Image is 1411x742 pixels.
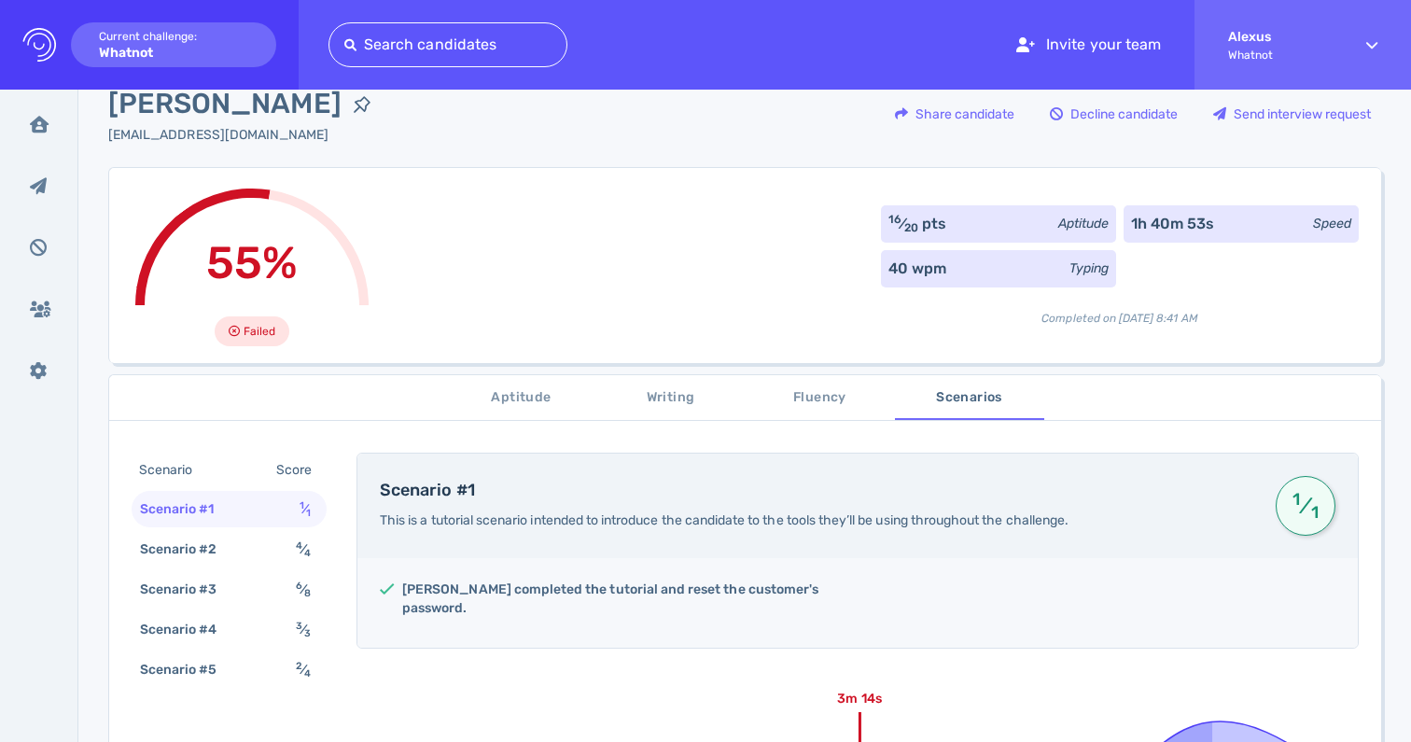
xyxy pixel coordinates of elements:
[296,541,311,557] span: ⁄
[296,622,311,637] span: ⁄
[136,576,240,603] div: Scenario #3
[906,386,1033,410] span: Scenarios
[296,539,302,552] sup: 4
[306,507,311,519] sub: 1
[402,581,843,618] h5: [PERSON_NAME] completed the tutorial and reset the customer's password.
[244,320,275,343] span: Failed
[136,656,240,683] div: Scenario #5
[1058,214,1109,233] div: Aptitude
[304,547,311,559] sub: 4
[886,92,1024,135] div: Share candidate
[1131,213,1215,235] div: 1h 40m 53s
[135,456,215,483] div: Scenario
[296,580,302,592] sup: 6
[1290,497,1304,501] sup: 1
[1203,91,1381,136] button: Send interview request
[1307,511,1321,514] sub: 1
[300,501,311,517] span: ⁄
[304,667,311,679] sub: 4
[380,481,1253,501] h4: Scenario #1
[1204,92,1380,135] div: Send interview request
[881,295,1359,327] div: Completed on [DATE] 8:41 AM
[458,386,585,410] span: Aptitude
[296,660,302,672] sup: 2
[1069,259,1109,278] div: Typing
[1228,29,1333,45] strong: Alexus
[888,213,901,226] sup: 16
[608,386,734,410] span: Writing
[304,587,311,599] sub: 8
[136,616,240,643] div: Scenario #4
[296,581,311,597] span: ⁄
[885,91,1025,136] button: Share candidate
[1290,489,1321,523] span: ⁄
[272,456,323,483] div: Score
[296,662,311,678] span: ⁄
[1041,92,1187,135] div: Decline candidate
[206,236,298,289] span: 55%
[1040,91,1188,136] button: Decline candidate
[888,213,947,235] div: ⁄ pts
[300,499,304,511] sup: 1
[136,496,237,523] div: Scenario #1
[304,627,311,639] sub: 3
[108,83,342,125] span: [PERSON_NAME]
[1313,214,1351,233] div: Speed
[888,258,946,280] div: 40 wpm
[296,620,302,632] sup: 3
[136,536,240,563] div: Scenario #2
[904,221,918,234] sub: 20
[837,691,881,707] text: 3m 14s
[1228,49,1333,62] span: Whatnot
[108,125,383,145] div: Click to copy the email address
[380,512,1069,528] span: This is a tutorial scenario intended to introduce the candidate to the tools they’ll be using thr...
[757,386,884,410] span: Fluency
